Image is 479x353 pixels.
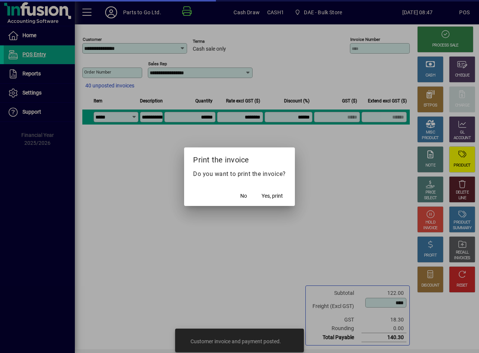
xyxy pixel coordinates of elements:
p: Do you want to print the invoice? [193,170,286,179]
button: No [232,189,256,203]
h2: Print the invoice [184,147,295,169]
span: No [240,192,247,200]
button: Yes, print [259,189,286,203]
span: Yes, print [262,192,283,200]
